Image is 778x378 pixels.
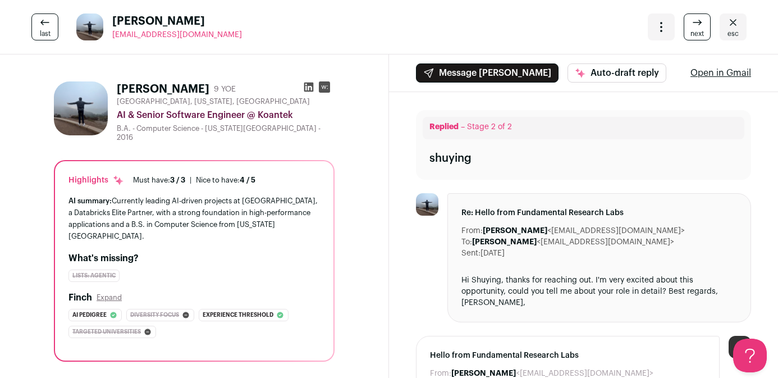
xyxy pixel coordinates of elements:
[133,176,255,185] ul: |
[117,124,335,142] div: B.A. - Computer Science - [US_STATE][GEOGRAPHIC_DATA] - 2016
[97,293,122,302] button: Expand
[483,225,685,236] dd: <[EMAIL_ADDRESS][DOMAIN_NAME]>
[729,336,751,358] div: CC
[472,238,537,246] b: [PERSON_NAME]
[690,66,751,80] a: Open in Gmail
[461,275,737,308] div: Hi Shuying, thanks for reaching out. I'm very excited about this opportunity, could you tell me a...
[68,291,92,304] h2: Finch
[112,29,242,40] a: [EMAIL_ADDRESS][DOMAIN_NAME]
[68,197,112,204] span: AI summary:
[117,97,310,106] span: [GEOGRAPHIC_DATA], [US_STATE], [GEOGRAPHIC_DATA]
[54,81,108,135] img: 68e195c01c8c25252264a6e09b424d1541f3b1f2ed57f95d2c25d3cfc2e88ebd.jpg
[720,13,747,40] a: Close
[117,108,335,122] div: AI & Senior Software Engineer @ Koantek
[480,248,505,259] dd: [DATE]
[461,225,483,236] dt: From:
[461,236,472,248] dt: To:
[170,176,185,184] span: 3 / 3
[196,176,255,185] div: Nice to have:
[648,13,675,40] button: Open dropdown
[240,176,255,184] span: 4 / 5
[430,350,706,361] span: Hello from Fundamental Research Labs
[117,81,209,97] h1: [PERSON_NAME]
[68,252,320,265] h2: What's missing?
[467,123,512,131] span: Stage 2 of 2
[76,13,103,40] img: 68e195c01c8c25252264a6e09b424d1541f3b1f2ed57f95d2c25d3cfc2e88ebd.jpg
[68,175,124,186] div: Highlights
[72,326,141,338] span: Targeted universities
[133,176,185,185] div: Must have:
[451,370,516,377] b: [PERSON_NAME]
[31,13,58,40] a: last
[72,309,107,321] span: Ai pedigree
[461,207,737,218] span: Re: Hello from Fundamental Research Labs
[429,123,459,131] span: Replied
[130,309,179,321] span: Diversity focus
[472,236,674,248] dd: <[EMAIL_ADDRESS][DOMAIN_NAME]>
[483,227,547,235] b: [PERSON_NAME]
[68,195,320,243] div: Currently leading AI-driven projects at [GEOGRAPHIC_DATA], a Databricks Elite Partner, with a str...
[727,29,739,38] span: esc
[416,63,559,83] button: Message [PERSON_NAME]
[112,13,242,29] span: [PERSON_NAME]
[112,31,242,39] span: [EMAIL_ADDRESS][DOMAIN_NAME]
[40,29,51,38] span: last
[684,13,711,40] a: next
[568,63,666,83] button: Auto-draft reply
[203,309,273,321] span: Experience threshold
[733,339,767,372] iframe: Help Scout Beacon - Open
[214,84,236,95] div: 9 YOE
[68,270,120,282] div: Lists: Agentic
[690,29,704,38] span: next
[416,193,438,216] img: 68e195c01c8c25252264a6e09b424d1541f3b1f2ed57f95d2c25d3cfc2e88ebd.jpg
[461,123,465,131] span: –
[429,151,472,166] div: shuying
[461,248,480,259] dt: Sent:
